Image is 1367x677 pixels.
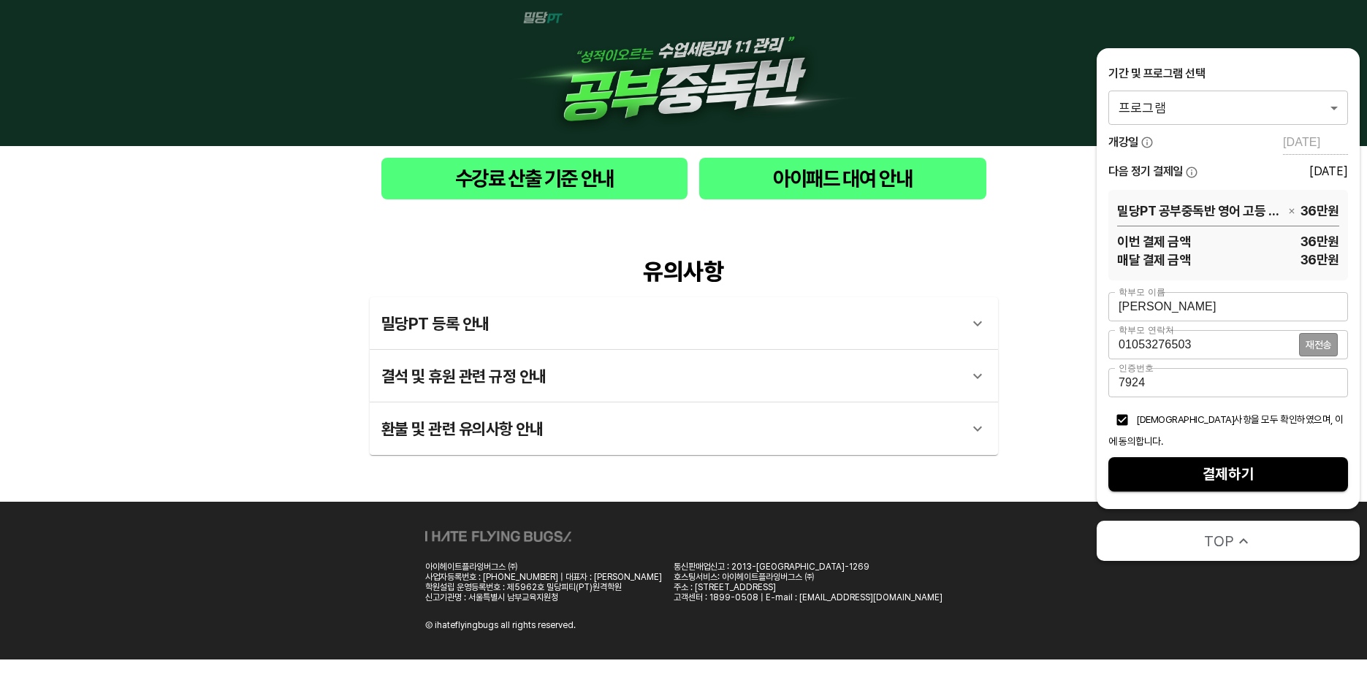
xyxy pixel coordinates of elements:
div: 학원설립 운영등록번호 : 제5962호 밀당피티(PT)원격학원 [425,582,662,592]
img: 1 [509,12,859,134]
span: TOP [1204,531,1234,551]
input: 학부모 연락처를 입력해주세요 [1108,330,1299,359]
button: 결제하기 [1108,457,1348,492]
div: 결석 및 휴원 관련 규정 안내 [381,359,960,394]
div: [DATE] [1309,164,1348,178]
div: 환불 및 관련 유의사항 안내 [370,402,998,455]
button: 재전송 [1299,333,1338,356]
div: 신고기관명 : 서울특별시 남부교육지원청 [425,592,662,603]
button: 수강료 산출 기준 안내 [381,158,688,199]
img: ihateflyingbugs [425,531,571,542]
div: 통신판매업신고 : 2013-[GEOGRAPHIC_DATA]-1269 [674,562,943,572]
span: 재전송 [1306,340,1331,350]
span: 이번 결제 금액 [1117,232,1190,250]
div: 환불 및 관련 유의사항 안내 [381,411,960,446]
div: 밀당PT 등록 안내 [370,297,998,350]
div: 결석 및 휴원 관련 규정 안내 [370,350,998,402]
button: 아이패드 대여 안내 [699,158,986,199]
span: 36만 원 [1190,232,1339,250]
div: 호스팅서비스: 아이헤이트플라잉버그스 ㈜ [674,572,943,582]
div: Ⓒ ihateflyingbugs all rights reserved. [425,620,576,630]
div: 고객센터 : 1899-0508 | E-mail : [EMAIL_ADDRESS][DOMAIN_NAME] [674,592,943,603]
span: 아이패드 대여 안내 [711,164,974,194]
div: 사업자등록번호 : [PHONE_NUMBER] | 대표자 : [PERSON_NAME] [425,572,662,582]
span: 다음 정기 결제일 [1108,164,1183,180]
div: 주소 : [STREET_ADDRESS] [674,582,943,592]
span: 밀당PT 공부중독반 영어 고등 압축반 1개월 [1117,202,1283,220]
button: TOP [1097,521,1360,561]
span: 개강일 [1108,134,1138,150]
div: 아이헤이트플라잉버그스 ㈜ [425,562,662,572]
span: 수강료 산출 기준 안내 [393,164,677,194]
span: 36만 원 [1301,202,1339,220]
div: 밀당PT 등록 안내 [381,306,960,341]
span: 36만 원 [1190,250,1339,269]
div: 프로그램 [1108,91,1348,124]
div: 유의사항 [370,258,998,286]
input: 학부모 이름을 입력해주세요 [1108,292,1348,321]
span: 매달 결제 금액 [1117,250,1190,269]
span: [DEMOGRAPHIC_DATA]사항을 모두 확인하였으며, 이에 동의합니다. [1108,413,1344,447]
div: 기간 및 프로그램 선택 [1108,66,1348,82]
span: 결제하기 [1120,462,1336,487]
